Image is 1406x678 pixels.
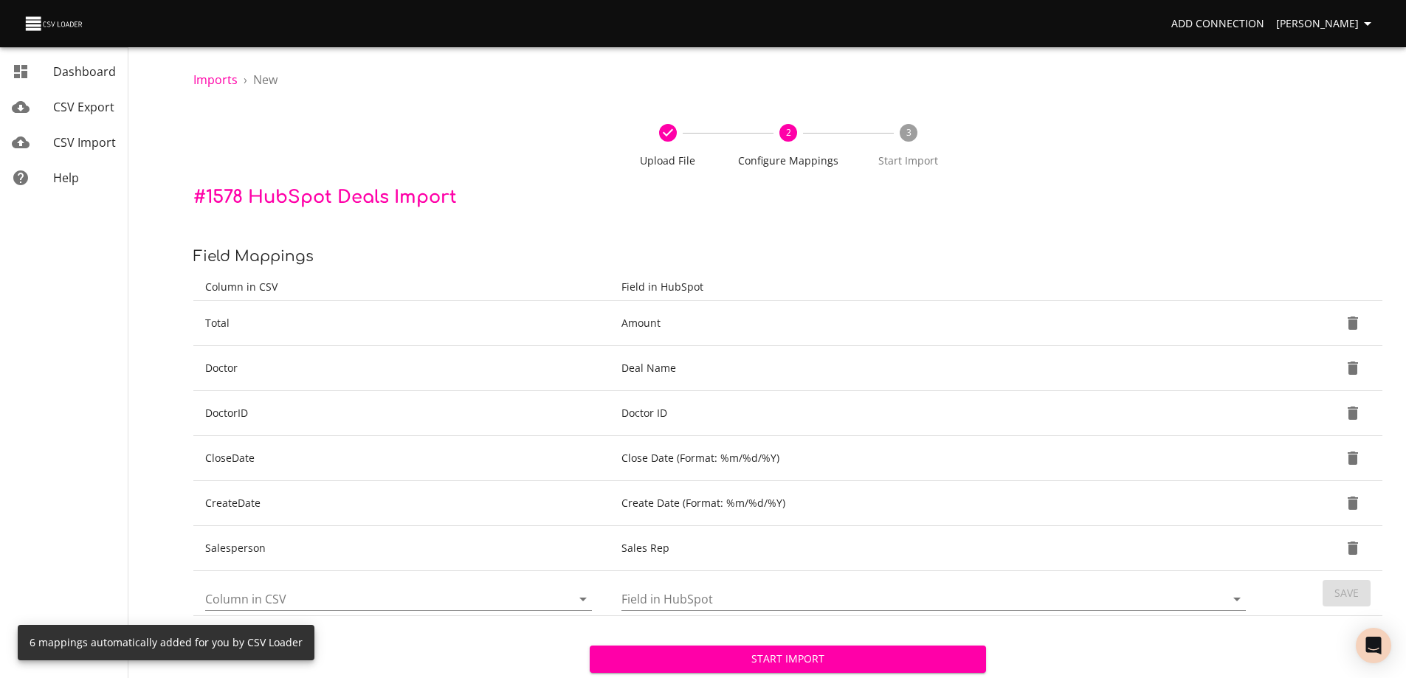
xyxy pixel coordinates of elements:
[854,153,962,168] span: Start Import
[610,481,1264,526] td: Create Date (Format: %m/%d/%Y)
[193,346,610,391] td: Doctor
[1335,440,1371,476] button: Delete
[590,646,986,673] button: Start Import
[193,301,610,346] td: Total
[1227,589,1247,609] button: Open
[193,274,610,301] th: Column in CSV
[53,134,116,151] span: CSV Import
[53,170,79,186] span: Help
[193,526,610,571] td: Salesperson
[1171,15,1264,33] span: Add Connection
[610,274,1264,301] th: Field in HubSpot
[193,391,610,436] td: DoctorID
[734,153,842,168] span: Configure Mappings
[24,13,86,34] img: CSV Loader
[1356,628,1391,663] div: Open Intercom Messenger
[193,72,238,88] a: Imports
[613,153,722,168] span: Upload File
[193,436,610,481] td: CloseDate
[253,71,278,89] p: New
[1335,395,1371,431] button: Delete
[53,63,116,80] span: Dashboard
[1335,530,1371,566] button: Delete
[1276,15,1376,33] span: [PERSON_NAME]
[193,187,457,207] span: # 1578 HubSpot Deals Import
[193,248,314,265] span: Field Mappings
[53,99,114,115] span: CSV Export
[610,391,1264,436] td: Doctor ID
[573,589,593,609] button: Open
[30,629,303,656] div: 6 mappings automatically added for you by CSV Loader
[244,71,247,89] li: ›
[602,650,974,668] span: Start Import
[610,526,1264,571] td: Sales Rep
[610,346,1264,391] td: Deal Name
[1335,305,1371,341] button: Delete
[1270,10,1382,38] button: [PERSON_NAME]
[906,126,911,139] text: 3
[193,481,610,526] td: CreateDate
[1335,485,1371,521] button: Delete
[1335,350,1371,386] button: Delete
[610,301,1264,346] td: Amount
[785,126,790,139] text: 2
[1165,10,1270,38] a: Add Connection
[610,436,1264,481] td: Close Date (Format: %m/%d/%Y)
